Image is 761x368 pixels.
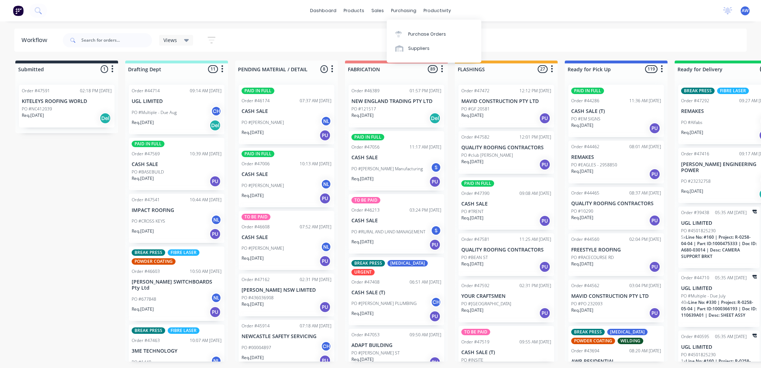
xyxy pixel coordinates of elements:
p: Req. [DATE] [132,228,154,234]
div: PAID IN FULLOrder #4617407:37 AM [DATE]CASH SALEPO #[PERSON_NAME]NLReq.[DATE]PU [239,85,334,144]
div: 02:31 PM [DATE] [300,276,331,283]
div: Order #44465 [571,190,599,196]
span: Line No: #160 | Project: R-0258-04-04 | Part ID:1000475333 | Doc ID: A680-03014 | Desc: CAMERA SU... [681,234,757,259]
div: Order #47056 [351,144,380,150]
div: BREAK PRESS [132,249,165,256]
div: Order #47541 [132,197,160,203]
div: PU [539,113,551,124]
div: Order #4754110:44 AM [DATE]IMPACT ROOFINGPO #CROSS KEYSNLReq.[DATE]PU [129,194,224,243]
div: 12:01 PM [DATE] [519,134,551,140]
div: PAID IN FULL [242,88,274,94]
div: BREAK PRESS [571,329,605,335]
div: Order #3943805:35 AM [DATE]UGL LIMITEDPO #45018252305xLine No: #160 | Project: R-0258-04-04 | Par... [678,207,760,268]
span: 5 x [681,234,686,240]
div: PU [649,307,660,319]
div: BREAK PRESS[MEDICAL_DATA]URGENTOrder #4740806:51 AM [DATE]CASH SALE (T)PO #[PERSON_NAME] PLUMBING... [349,257,444,326]
div: 11:17 AM [DATE] [410,144,441,150]
div: 05:35 AM [DATE] [715,275,747,281]
div: PAID IN FULL [351,134,384,140]
p: MAVID CONSTRUCTION PTY LTD [571,293,661,299]
p: CASH SALE (T) [461,349,551,356]
p: Req. [DATE] [351,112,374,119]
div: 05:35 AM [DATE] [715,209,747,216]
div: Order #47592 [461,283,489,289]
div: Order #4456203:04 PM [DATE]MAVID CONSTRUCTION PTY LTDPO #PO 232093Req.[DATE]PU [568,280,664,322]
p: AWR RESIDENTIAL [571,358,661,364]
p: PO #BASEBUILD [132,169,164,175]
p: PO #BEAN ST [461,254,488,261]
p: REMAKES [571,154,661,160]
div: Purchase Orders [408,31,446,37]
div: Order #4759102:18 PM [DATE]KITELEYS ROOFING WORLDPO #NC412039Req.[DATE]Del [19,85,115,128]
div: Order #47053 [351,332,380,338]
p: PO #[PERSON_NAME] ST [351,350,400,356]
div: CH [431,297,441,307]
div: 07:37 AM [DATE] [300,98,331,104]
div: 10:44 AM [DATE] [190,197,222,203]
p: PO #CROSS KEYS [132,218,165,224]
div: Order #44462 [571,144,599,150]
div: Order #4747212:12 PM [DATE]MAVID CONSTRUCTION PTY LTDPO #GF 20581Req.[DATE]PU [458,85,554,128]
p: Req. [DATE] [571,307,593,313]
p: PO #Alfabs [681,119,702,126]
p: PO #[PERSON_NAME] [242,182,284,189]
img: Factory [13,5,24,16]
div: TO BE PAID [461,329,490,335]
div: POWDER COATING [571,338,615,344]
div: 01:57 PM [DATE] [410,88,441,94]
div: Order #46603 [132,268,160,275]
div: purchasing [387,5,420,16]
div: PU [429,176,441,187]
p: MAVID CONSTRUCTION PTY LTD [461,98,551,104]
p: Req. [DATE] [132,119,154,126]
div: POWDER COATING [132,258,176,265]
div: PAID IN FULLOrder #4700610:13 AM [DATE]CASH SALEPO #[PERSON_NAME]NLReq.[DATE]PU [239,148,334,207]
p: [PERSON_NAME] SWITCHBOARDS Pty Ltd [132,279,222,291]
div: PU [429,239,441,250]
div: [MEDICAL_DATA] [387,260,428,266]
p: QUALITY ROOFING CONTRACTORS [571,201,661,207]
div: Order #47162 [242,276,270,283]
span: Line No: #330 | Project: R-0258-05-04 | Part ID:1000366193 | Doc ID: 110639A01 | Desc: SHEET ASSY [681,299,757,318]
div: 08:01 AM [DATE] [629,144,661,150]
p: PO #RURAL AND LAND MANAGEMENT [351,229,425,235]
p: Req. [DATE] [571,122,593,129]
p: IMPACT ROOFING [132,207,222,213]
div: PAID IN FULL [571,88,604,94]
div: NL [321,116,331,126]
div: 02:04 PM [DATE] [629,236,661,243]
div: S [431,162,441,173]
div: NL [321,242,331,252]
div: Order #4758111:25 AM [DATE]QUALITY ROOFING CONTRACTORSPO #BEAN STReq.[DATE]PU [458,233,554,276]
p: CASH SALE [461,201,551,207]
div: 09:14 AM [DATE] [190,88,222,94]
span: AW [742,7,749,14]
p: PO #EAGLES - 2958850 [571,162,617,168]
p: Req. [DATE] [351,310,374,317]
p: Req. [DATE] [681,129,703,136]
p: Req. [DATE] [571,168,593,175]
div: Del [429,113,441,124]
p: ADAPT BUILDING [351,342,441,348]
div: PAID IN FULLOrder #4705611:17 AM [DATE]CASH SALEPO #[PERSON_NAME] ManufacturingSReq.[DATE]PU [349,131,444,191]
p: QUALITY ROOFING CONTRACTORS [461,145,551,151]
div: NL [211,292,222,303]
div: 03:04 PM [DATE] [629,283,661,289]
p: CASH SALE (T) [571,108,661,114]
div: 06:51 AM [DATE] [410,279,441,285]
div: 11:36 AM [DATE] [629,98,661,104]
div: Order #40595 [681,333,709,340]
p: Req. [DATE] [351,176,374,182]
div: PU [319,355,331,366]
div: PU [649,123,660,134]
p: Req. [DATE] [132,306,154,312]
div: TO BE PAID [351,197,380,203]
p: PO #00004897 [242,344,271,351]
p: Req. [DATE] [461,215,483,221]
div: PAID IN FULL [132,141,164,147]
div: Order #4446508:37 AM [DATE]QUALITY ROOFING CONTRACTORSPO #10290Req.[DATE]PU [568,187,664,230]
div: Order #4446208:01 AM [DATE]REMAKESPO #EAGLES - 2958850Req.[DATE]PU [568,141,664,183]
div: 10:13 AM [DATE] [300,161,331,167]
p: Req. [DATE] [132,175,154,182]
div: BREAK PRESS [681,88,715,94]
